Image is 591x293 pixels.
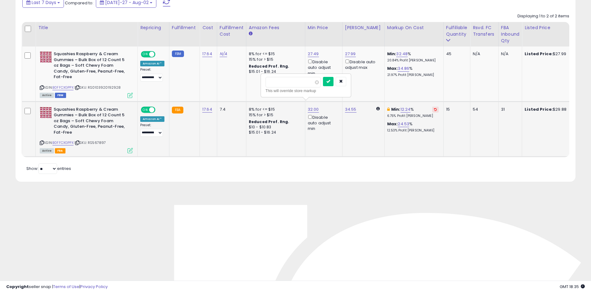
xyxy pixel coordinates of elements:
[249,51,300,57] div: 8% for <= $15
[501,24,520,44] div: FBA inbound Qty
[220,51,227,57] a: N/A
[387,73,439,77] p: 21.97% Profit [PERSON_NAME]
[154,107,164,112] span: OFF
[249,24,302,31] div: Amazon Fees
[401,106,411,113] a: 12.24
[387,114,439,118] p: 6.75% Profit [PERSON_NAME]
[141,107,149,112] span: ON
[387,51,396,57] b: Min:
[387,128,439,133] p: 12.53% Profit [PERSON_NAME]
[387,66,439,77] div: %
[396,51,408,57] a: 32.48
[308,106,319,113] a: 32.00
[38,24,135,31] div: Title
[249,57,300,62] div: 15% for > $15
[249,64,289,69] b: Reduced Prof. Rng.
[140,68,164,82] div: Preset:
[387,51,439,63] div: %
[249,119,289,124] b: Reduced Prof. Rng.
[55,93,66,98] span: FBM
[40,148,54,153] span: All listings currently available for purchase on Amazon
[398,65,409,72] a: 34.86
[387,107,390,111] i: This overrides the store level min markup for this listing
[446,24,468,38] div: Fulfillable Quantity
[345,106,356,113] a: 34.55
[140,24,167,31] div: Repricing
[387,107,439,118] div: %
[308,58,338,76] div: Disable auto adjust min
[172,107,183,113] small: FBA
[384,22,443,47] th: The percentage added to the cost of goods (COGS) that forms the calculator for Min & Max prices.
[40,107,133,153] div: ASIN:
[74,140,106,145] span: | SKU: RS567897
[249,125,300,130] div: $10 - $10.83
[473,107,494,112] div: 54
[387,58,439,63] p: 20.84% Profit [PERSON_NAME]
[40,51,133,97] div: ASIN:
[202,24,214,31] div: Cost
[202,106,212,113] a: 17.64
[525,24,578,31] div: Listed Price
[525,51,553,57] b: Listed Price:
[52,85,74,90] a: B0FFCXGPPX
[387,65,398,71] b: Max:
[391,106,401,112] b: Min:
[517,13,569,19] div: Displaying 1 to 2 of 2 items
[345,51,356,57] a: 27.99
[54,107,129,137] b: Squashies Raspberry & Cream Gummies – Bulk Box of 12 Count 5 oz Bags – Soft Chewy Foam Candy, Glu...
[376,107,380,111] i: Calculated using Dynamic Max Price.
[26,166,71,171] span: Show: entries
[308,24,340,31] div: Min Price
[473,24,496,38] div: Rsvd. FC Transfers
[140,116,164,122] div: Amazon AI *
[434,108,437,111] i: Revert to store-level Min Markup
[172,51,184,57] small: FBM
[220,24,244,38] div: Fulfillment Cost
[345,24,382,31] div: [PERSON_NAME]
[202,51,212,57] a: 17.64
[446,51,465,57] div: 45
[140,61,164,66] div: Amazon AI *
[525,51,576,57] div: $27.99
[387,24,441,31] div: Markup on Cost
[172,24,197,31] div: Fulfillment
[40,51,52,63] img: 61iv2SnRMJL._SL40_.jpg
[54,51,129,82] b: Squashies Raspberry & Cream Gummies – Bulk Box of 12 Count 5 oz Bags – Soft Chewy Foam Candy, Glu...
[40,93,54,98] span: All listings currently available for purchase on Amazon
[154,52,164,57] span: OFF
[74,85,121,90] span: | SKU: RS0103920192928
[345,58,380,70] div: Disable auto adjust max
[249,31,253,37] small: Amazon Fees.
[501,51,517,57] div: N/A
[249,69,300,74] div: $15.01 - $16.24
[446,107,465,112] div: 15
[249,130,300,135] div: $15.01 - $16.24
[473,51,494,57] div: N/A
[249,107,300,112] div: 8% for <= $15
[52,140,74,145] a: B0FFCXGPPX
[249,112,300,118] div: 15% for > $15
[525,107,576,112] div: $29.88
[40,107,52,118] img: 61iv2SnRMJL._SL40_.jpg
[525,106,553,112] b: Listed Price:
[387,121,439,133] div: %
[308,114,338,132] div: Disable auto adjust min
[55,148,65,153] span: FBA
[387,121,398,127] b: Max:
[140,123,164,137] div: Preset:
[501,107,517,112] div: 31
[266,88,346,94] div: This will override store markup
[308,51,319,57] a: 27.49
[398,121,409,127] a: 24.53
[141,52,149,57] span: ON
[220,107,241,112] div: 7.4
